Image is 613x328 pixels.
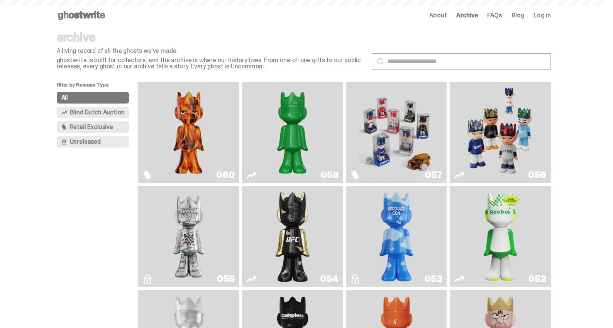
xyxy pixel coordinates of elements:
[151,85,227,180] img: Always On Fire
[151,189,227,284] img: I Was There SummerSlam
[247,189,338,284] a: Ruby
[70,139,101,145] span: Unreleased
[57,121,129,133] button: Retail Exclusive
[528,170,546,180] div: 056
[57,136,129,148] button: Unreleased
[272,189,313,284] img: Ruby
[57,92,129,104] button: All
[528,274,546,284] div: 052
[255,85,330,180] img: Schrödinger's ghost: Sunday Green
[247,85,338,180] a: Schrödinger's ghost: Sunday Green
[57,31,366,43] p: archive
[320,274,338,284] div: 054
[456,12,478,19] a: Archive
[70,109,125,116] span: Blind Dutch Auction
[454,189,546,284] a: Court Victory
[462,85,538,180] img: Game Face (2025)
[454,85,546,180] a: Game Face (2025)
[533,12,550,19] a: Log in
[425,170,442,180] div: 057
[143,85,234,180] a: Always On Fire
[511,12,524,19] a: Blog
[217,274,234,284] div: 055
[57,48,366,54] p: A living record of all the ghosts we've made.
[61,95,68,101] span: All
[57,57,366,70] p: ghostwrite is built for collectors, and the archive is where our history lives. From one-of-one g...
[57,82,139,92] p: Filter by Release Type
[216,170,234,180] div: 060
[351,189,442,284] a: ghooooost
[359,85,434,180] img: Game Face (2025)
[70,124,113,130] span: Retail Exclusive
[143,189,234,284] a: I Was There SummerSlam
[351,85,442,180] a: Game Face (2025)
[480,189,521,284] img: Court Victory
[321,170,338,180] div: 058
[429,12,447,19] a: About
[425,274,442,284] div: 053
[57,107,129,118] button: Blind Dutch Auction
[487,12,502,19] a: FAQs
[376,189,417,284] img: ghooooost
